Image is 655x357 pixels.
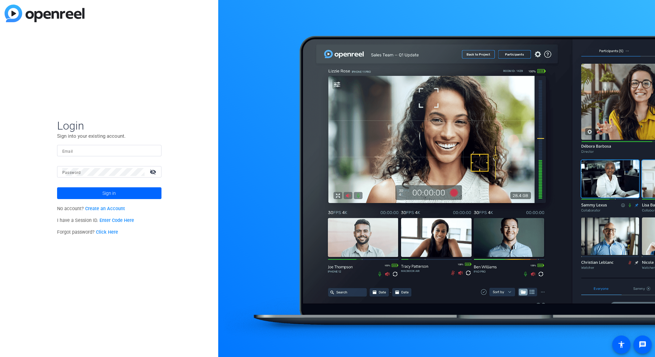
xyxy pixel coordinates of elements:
[639,341,647,349] mat-icon: message
[617,341,625,349] mat-icon: accessibility
[96,229,118,235] a: Click Here
[62,170,81,175] mat-label: Password
[5,5,84,22] img: blue-gradient.svg
[62,149,73,154] mat-label: Email
[146,167,161,177] mat-icon: visibility_off
[57,229,118,235] span: Forgot password?
[57,206,125,211] span: No account?
[57,119,161,132] span: Login
[57,132,161,140] p: Sign into your existing account.
[85,206,125,211] a: Create an Account
[57,187,161,199] button: Sign in
[57,218,134,223] span: I have a Session ID.
[62,147,156,155] input: Enter Email Address
[99,218,134,223] a: Enter Code Here
[102,185,116,201] span: Sign in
